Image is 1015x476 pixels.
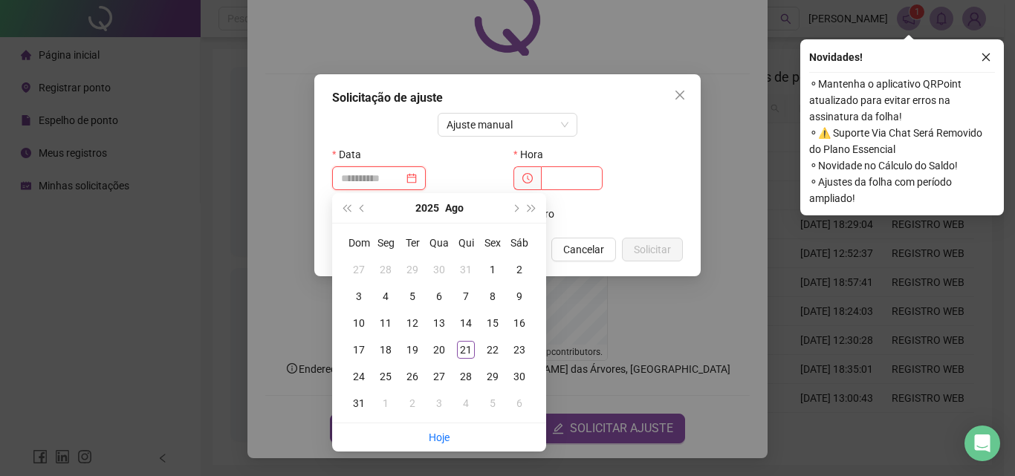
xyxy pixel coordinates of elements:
div: 29 [403,261,421,278]
label: Data [332,143,371,166]
th: Seg [372,229,399,256]
div: 9 [510,287,528,305]
div: 28 [457,368,475,385]
div: 12 [403,314,421,332]
td: 2025-08-21 [453,336,479,363]
div: Open Intercom Messenger [964,426,1000,461]
div: 2 [403,394,421,412]
span: close [981,52,991,62]
div: 28 [377,261,395,278]
td: 2025-08-06 [426,283,453,310]
td: 2025-08-25 [372,363,399,390]
div: 3 [430,394,448,412]
button: super-prev-year [338,193,354,223]
div: 31 [350,394,368,412]
td: 2025-08-04 [372,283,399,310]
td: 2025-08-02 [506,256,533,283]
td: 2025-08-30 [506,363,533,390]
div: 2 [510,261,528,278]
div: 27 [430,368,448,385]
td: 2025-08-22 [479,336,506,363]
td: 2025-08-15 [479,310,506,336]
label: Hora [513,143,553,166]
div: 13 [430,314,448,332]
span: clock-circle [522,173,533,183]
div: Solicitação de ajuste [332,89,683,107]
td: 2025-07-30 [426,256,453,283]
div: 18 [377,341,395,359]
td: 2025-09-05 [479,390,506,417]
div: 5 [403,287,421,305]
td: 2025-08-07 [453,283,479,310]
button: Cancelar [551,238,616,261]
span: ⚬ Ajustes da folha com período ampliado! [809,174,995,206]
div: 20 [430,341,448,359]
td: 2025-08-20 [426,336,453,363]
td: 2025-07-31 [453,256,479,283]
td: 2025-08-08 [479,283,506,310]
div: 6 [430,287,448,305]
div: 22 [484,341,502,359]
div: 23 [510,341,528,359]
div: 24 [350,368,368,385]
td: 2025-08-28 [453,363,479,390]
td: 2025-09-06 [506,390,533,417]
th: Qua [426,229,453,256]
div: 14 [457,314,475,332]
div: 15 [484,314,502,332]
th: Dom [346,229,372,256]
div: 11 [377,314,395,332]
button: year panel [415,193,439,223]
button: Close [668,83,692,107]
span: Novidades ! [809,49,863,65]
td: 2025-08-12 [399,310,426,336]
div: 1 [377,394,395,412]
th: Ter [399,229,426,256]
td: 2025-08-13 [426,310,453,336]
div: 29 [484,368,502,385]
th: Sáb [506,229,533,256]
td: 2025-08-16 [506,310,533,336]
td: 2025-08-29 [479,363,506,390]
button: prev-year [354,193,371,223]
td: 2025-08-19 [399,336,426,363]
span: close [674,89,686,101]
td: 2025-08-24 [346,363,372,390]
th: Qui [453,229,479,256]
div: 31 [457,261,475,278]
div: 10 [350,314,368,332]
span: ⚬ Mantenha o aplicativo QRPoint atualizado para evitar erros na assinatura da folha! [809,76,995,125]
div: 21 [457,341,475,359]
div: 26 [403,368,421,385]
button: next-year [507,193,523,223]
button: super-next-year [524,193,540,223]
div: 30 [510,368,528,385]
span: Cancelar [563,241,604,258]
td: 2025-09-01 [372,390,399,417]
div: 17 [350,341,368,359]
div: 1 [484,261,502,278]
td: 2025-08-03 [346,283,372,310]
td: 2025-08-27 [426,363,453,390]
div: 30 [430,261,448,278]
td: 2025-08-31 [346,390,372,417]
div: 25 [377,368,395,385]
div: 27 [350,261,368,278]
td: 2025-08-23 [506,336,533,363]
span: Ajuste manual [447,114,569,136]
td: 2025-08-01 [479,256,506,283]
td: 2025-08-14 [453,310,479,336]
th: Sex [479,229,506,256]
button: month panel [445,193,464,223]
span: ⚬ Novidade no Cálculo do Saldo! [809,157,995,174]
td: 2025-08-26 [399,363,426,390]
td: 2025-08-05 [399,283,426,310]
td: 2025-08-10 [346,310,372,336]
td: 2025-07-29 [399,256,426,283]
td: 2025-09-03 [426,390,453,417]
td: 2025-09-04 [453,390,479,417]
td: 2025-08-17 [346,336,372,363]
div: 16 [510,314,528,332]
div: 5 [484,394,502,412]
td: 2025-07-27 [346,256,372,283]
